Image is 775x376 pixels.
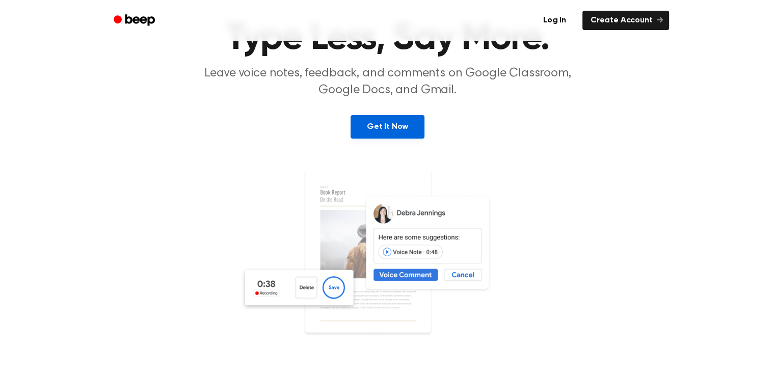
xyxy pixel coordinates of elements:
[192,65,583,99] p: Leave voice notes, feedback, and comments on Google Classroom, Google Docs, and Gmail.
[351,115,424,139] a: Get It Now
[582,11,669,30] a: Create Account
[240,169,536,365] img: Voice Comments on Docs and Recording Widget
[533,9,576,32] a: Log in
[106,11,164,31] a: Beep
